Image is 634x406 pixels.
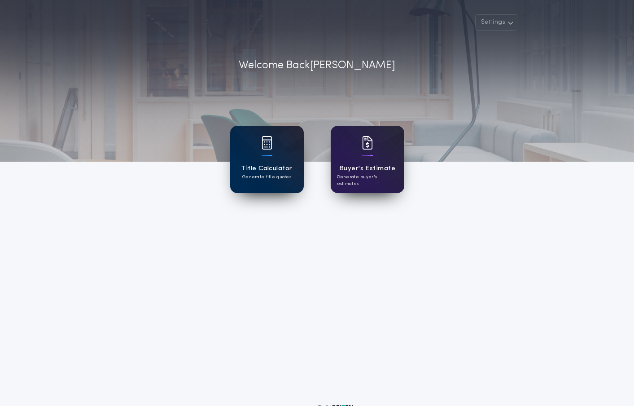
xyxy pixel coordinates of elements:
p: Generate buyer's estimates [337,174,398,187]
a: card iconTitle CalculatorGenerate title quotes [230,126,304,193]
button: Settings [475,14,517,31]
a: card iconBuyer's EstimateGenerate buyer's estimates [331,126,404,193]
h1: Buyer's Estimate [339,163,395,174]
p: Welcome Back [PERSON_NAME] [239,57,395,74]
h1: Title Calculator [241,163,292,174]
img: card icon [262,136,272,150]
p: Generate title quotes [242,174,291,181]
img: card icon [362,136,373,150]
